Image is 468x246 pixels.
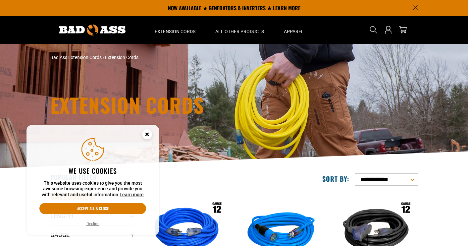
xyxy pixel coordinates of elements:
summary: Apparel [274,16,314,44]
a: Learn more [120,192,144,197]
span: Extension Cords [105,55,138,60]
span: Apparel [284,29,304,34]
span: › [103,55,104,60]
button: Decline [84,220,101,227]
summary: Extension Cords [145,16,205,44]
label: Sort by: [322,174,349,183]
h1: Extension Cords [50,95,292,115]
aside: Cookie Consent [26,125,159,236]
h2: We use cookies [39,166,146,175]
summary: All Other Products [205,16,274,44]
a: Bad Ass Extension Cords [50,55,102,60]
img: Bad Ass Extension Cords [59,25,126,35]
nav: breadcrumbs [50,54,292,61]
span: All Other Products [215,29,264,34]
button: Accept all & close [39,203,146,214]
summary: Search [368,25,379,35]
p: This website uses cookies to give you the most awesome browsing experience and provide you with r... [39,180,146,198]
span: Extension Cords [155,29,195,34]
